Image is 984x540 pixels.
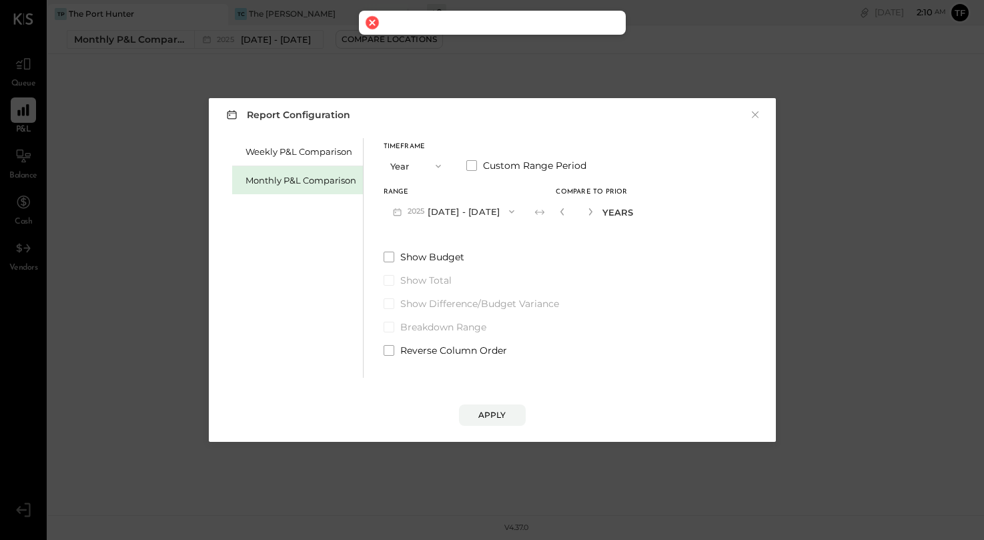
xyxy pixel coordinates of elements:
div: Weekly P&L Comparison [245,146,356,158]
button: Apply [459,404,526,426]
span: Reverse Column Order [400,344,507,357]
button: Year [384,154,450,178]
span: Show Difference/Budget Variance [400,297,559,310]
span: Custom Range Period [483,159,586,172]
span: Breakdown Range [400,320,486,334]
span: YEARS [602,207,633,218]
div: Apply [478,409,506,421]
span: Show Total [400,274,452,287]
div: Monthly P&L Comparison [245,174,356,187]
button: 2025[DATE] - [DATE] [384,199,524,224]
span: Compare to Prior [556,189,627,196]
h3: Report Configuration [223,106,350,123]
div: Range [384,189,524,196]
div: Timeframe [384,144,450,150]
button: × [749,108,761,121]
span: Show Budget [400,250,464,264]
span: 2025 [408,206,428,217]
